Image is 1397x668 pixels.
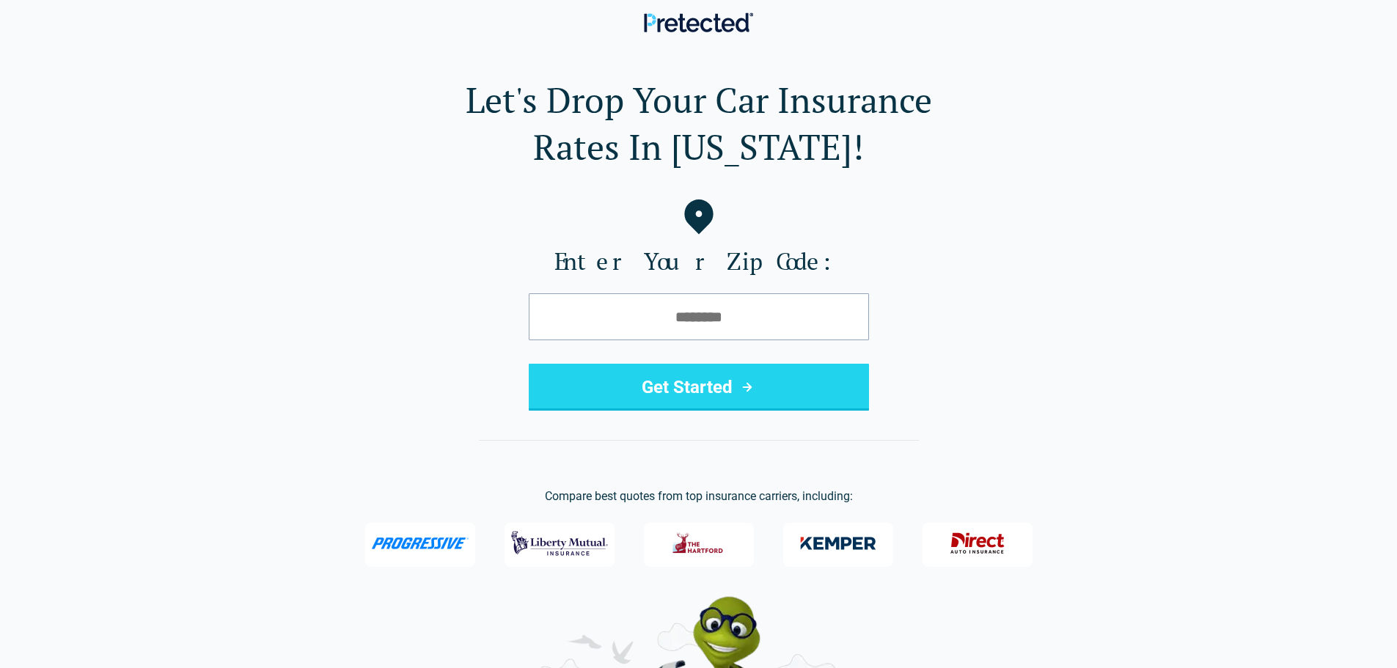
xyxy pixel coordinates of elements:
img: Liberty Mutual [511,524,608,562]
img: Direct General [942,524,1013,562]
p: Compare best quotes from top insurance carriers, including: [23,488,1374,505]
img: Kemper [790,524,887,562]
img: Pretected [644,12,753,32]
h1: Let's Drop Your Car Insurance Rates In [US_STATE]! [23,76,1374,170]
img: The Hartford [663,524,735,562]
img: Progressive [371,537,469,549]
label: Enter Your Zip Code: [23,246,1374,276]
button: Get Started [529,364,869,411]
